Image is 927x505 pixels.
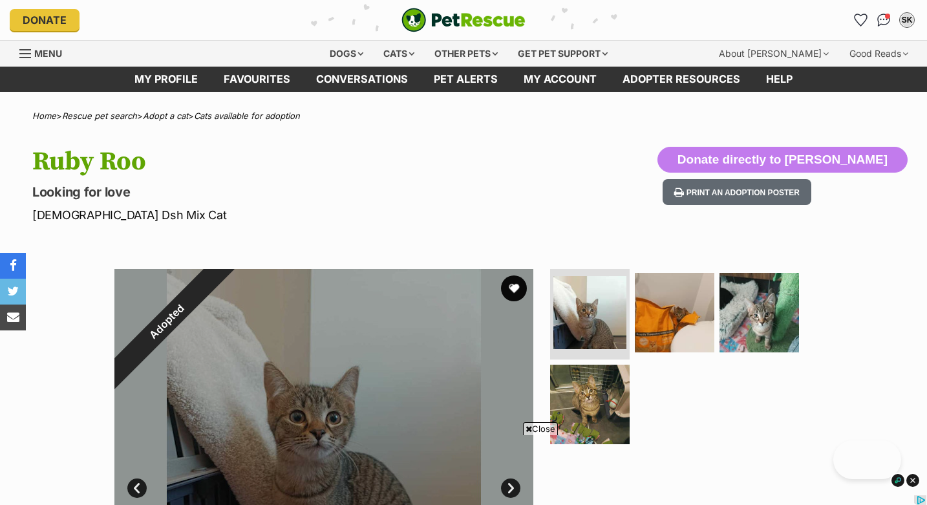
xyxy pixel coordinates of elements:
img: Photo of Ruby Roo [550,365,630,444]
div: Adopted [85,239,248,403]
a: Adopter resources [610,67,753,92]
div: Good Reads [840,41,917,67]
p: [DEMOGRAPHIC_DATA] Dsh Mix Cat [32,206,565,224]
span: Close [523,422,558,435]
a: Pet alerts [421,67,511,92]
img: info_dark.svg [890,473,906,488]
a: Adopt a cat [143,111,188,121]
button: Donate directly to [PERSON_NAME] [657,147,908,173]
img: Photo of Ruby Roo [719,273,799,352]
a: Favourites [850,10,871,30]
a: PetRescue [401,8,526,32]
a: Home [32,111,56,121]
span: Menu [34,48,62,59]
img: close_dark.svg [905,473,921,488]
div: Get pet support [509,41,617,67]
div: About [PERSON_NAME] [710,41,838,67]
a: Menu [19,41,71,64]
a: Rescue pet search [62,111,137,121]
a: Cats available for adoption [194,111,300,121]
a: My profile [122,67,211,92]
button: My account [897,10,917,30]
img: Photo of Ruby Roo [635,273,714,352]
div: Dogs [321,41,372,67]
button: Print an adoption poster [663,179,811,206]
div: Cats [374,41,423,67]
img: chat-41dd97257d64d25036548639549fe6c8038ab92f7586957e7f3b1b290dea8141.svg [877,14,891,27]
button: favourite [501,275,527,301]
img: Photo of Ruby Roo [553,276,626,349]
p: Looking for love [32,183,565,201]
a: My account [511,67,610,92]
div: Other pets [425,41,507,67]
a: Help [753,67,805,92]
a: Conversations [873,10,894,30]
a: conversations [303,67,421,92]
a: Favourites [211,67,303,92]
img: logo-cat-932fe2b9b8326f06289b0f2fb663e598f794de774fb13d1741a6617ecf9a85b4.svg [401,8,526,32]
a: Donate [10,9,80,31]
h1: Ruby Roo [32,147,565,177]
div: SK [900,14,913,27]
ul: Account quick links [850,10,917,30]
